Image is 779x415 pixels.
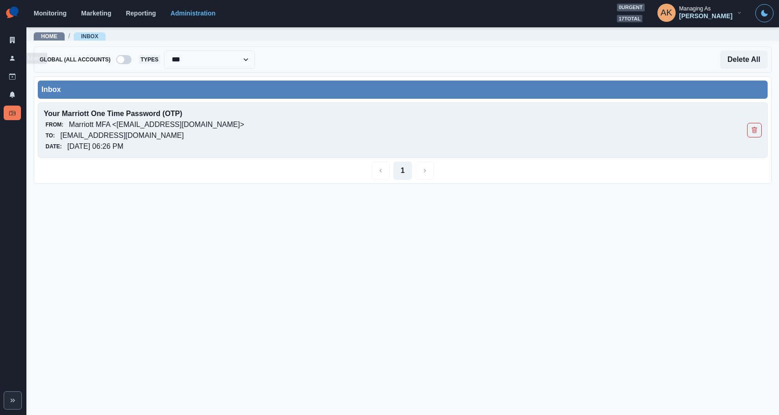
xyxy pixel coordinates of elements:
a: Inbox [4,106,21,120]
div: [PERSON_NAME] [679,12,733,20]
a: Notifications [4,87,21,102]
a: Marketing [81,10,111,17]
div: Managing As [679,5,711,12]
button: Managing As[PERSON_NAME] [650,4,750,22]
a: Monitoring [34,10,66,17]
a: Inbox [81,33,98,40]
a: Home [41,33,57,40]
a: Reporting [126,10,156,17]
span: From: [44,121,65,129]
p: [DATE] 06:26 PM [67,141,123,152]
span: 17 total [617,15,642,23]
a: Administration [171,10,216,17]
span: To: [44,132,56,140]
div: Inbox [41,84,764,95]
a: Users [4,51,21,66]
button: Delete Email [747,123,762,137]
a: Clients [4,33,21,47]
span: Global (All Accounts) [38,56,112,64]
span: Date: [44,142,64,151]
button: Toggle Mode [755,4,774,22]
span: / [68,31,70,41]
p: Your Marriott One Time Password (OTP) [44,108,618,119]
button: Next Media [416,162,434,180]
nav: breadcrumb [34,31,106,41]
span: Types [139,56,160,64]
button: Page 1 [393,162,412,180]
button: Previous [372,162,390,180]
span: 0 urgent [617,4,645,11]
p: [EMAIL_ADDRESS][DOMAIN_NAME] [60,130,183,141]
p: Marriott MFA <[EMAIL_ADDRESS][DOMAIN_NAME]> [69,119,244,130]
button: Expand [4,391,22,410]
a: Draft Posts [4,69,21,84]
div: Alex Kalogeropoulos [661,2,672,24]
button: Delete All [720,51,768,69]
